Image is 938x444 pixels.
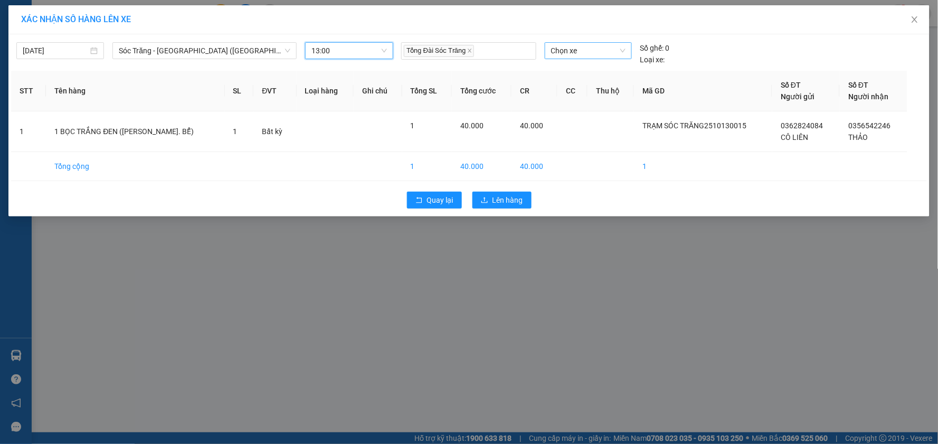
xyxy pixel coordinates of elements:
[848,92,888,101] span: Người nhận
[781,133,808,141] span: CÔ LIÊN
[492,194,523,206] span: Lên hàng
[404,45,475,57] span: Tổng Đài Sóc Trăng
[460,121,484,130] span: 40.000
[634,152,772,181] td: 1
[467,48,472,53] span: close
[46,71,224,111] th: Tên hàng
[253,111,296,152] td: Bất kỳ
[233,127,238,136] span: 1
[11,111,46,152] td: 1
[407,192,462,209] button: rollbackQuay lại
[402,71,452,111] th: Tổng SL
[311,43,386,59] span: 13:00
[225,71,254,111] th: SL
[297,71,354,111] th: Loại hàng
[46,111,224,152] td: 1 BỌC TRẮNG ĐEN ([PERSON_NAME]. BỂ)
[402,152,452,181] td: 1
[640,54,665,65] span: Loại xe:
[452,71,511,111] th: Tổng cước
[781,81,801,89] span: Số ĐT
[848,133,868,141] span: THẢO
[640,42,664,54] span: Số ghế:
[848,121,890,130] span: 0356542246
[21,14,131,24] span: XÁC NHẬN SỐ HÀNG LÊN XE
[551,43,626,59] span: Chọn xe
[900,5,930,35] button: Close
[452,152,511,181] td: 40.000
[411,121,415,130] span: 1
[427,194,453,206] span: Quay lại
[253,71,296,111] th: ĐVT
[23,45,88,56] input: 13/10/2025
[848,81,868,89] span: Số ĐT
[781,92,814,101] span: Người gửi
[640,42,670,54] div: 0
[634,71,772,111] th: Mã GD
[46,152,224,181] td: Tổng cộng
[520,121,543,130] span: 40.000
[285,48,291,54] span: down
[354,71,402,111] th: Ghi chú
[415,196,423,205] span: rollback
[472,192,532,209] button: uploadLên hàng
[11,71,46,111] th: STT
[511,152,557,181] td: 40.000
[781,121,823,130] span: 0362824084
[511,71,557,111] th: CR
[481,196,488,205] span: upload
[911,15,919,24] span: close
[588,71,634,111] th: Thu hộ
[642,121,746,130] span: TRẠM SÓC TRĂNG2510130015
[119,43,290,59] span: Sóc Trăng - Sài Gòn (Hàng)
[557,71,588,111] th: CC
